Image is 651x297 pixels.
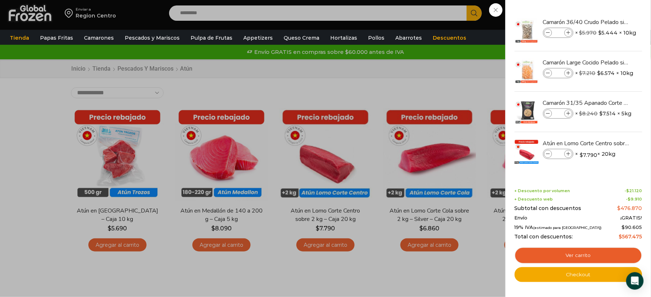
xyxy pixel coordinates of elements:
[627,188,630,193] span: $
[515,205,582,211] span: Subtotal con descuentos
[598,70,615,77] bdi: 6.574
[6,31,33,45] a: Tienda
[515,267,642,282] a: Checkout
[240,31,276,45] a: Appetizers
[364,31,388,45] a: Pollos
[625,189,642,193] span: -
[429,31,470,45] a: Descuentos
[543,139,630,147] a: Atún en Lomo Corte Centro sobre 2 kg - Caja 20 kg
[121,31,183,45] a: Pescados y Mariscos
[579,70,583,76] span: $
[628,197,631,202] span: $
[599,29,618,36] bdi: 5.444
[515,225,602,230] span: 19% IVA
[553,29,564,37] input: Product quantity
[598,70,601,77] span: $
[575,149,616,159] span: × × 20kg
[187,31,236,45] a: Pulpa de Frutas
[575,68,634,78] span: × × 10kg
[579,29,583,36] span: $
[579,110,598,117] bdi: 8.240
[80,31,117,45] a: Camarones
[515,234,573,240] span: Total con descuentos:
[392,31,426,45] a: Abarrotes
[580,151,598,159] bdi: 7.790
[579,110,583,117] span: $
[553,110,564,118] input: Product quantity
[621,215,642,221] span: ¡GRATIS!
[515,215,528,221] span: Envío
[327,31,361,45] a: Hortalizas
[543,99,630,107] a: Camarón 31/35 Apanado Corte Mariposa - Bronze - Caja 5 kg
[553,69,564,77] input: Product quantity
[515,197,553,202] span: + Descuento web
[36,31,77,45] a: Papas Fritas
[600,110,616,117] bdi: 7.514
[627,188,642,193] bdi: 21.120
[543,18,630,26] a: Camarón 36/40 Crudo Pelado sin Vena - Bronze - Caja 10 kg
[622,224,642,230] span: 90.605
[619,233,622,240] span: $
[618,205,621,211] span: $
[600,110,603,117] span: $
[515,247,642,264] a: Ver carrito
[534,226,602,230] small: (estimado para [GEOGRAPHIC_DATA])
[628,197,642,202] bdi: 9.910
[619,233,642,240] bdi: 567.475
[626,272,644,290] div: Open Intercom Messenger
[579,70,596,76] bdi: 7.210
[543,59,630,67] a: Camarón Large Cocido Pelado sin Vena - Bronze - Caja 10 kg
[280,31,323,45] a: Queso Crema
[575,28,636,38] span: × × 10kg
[626,197,642,202] span: -
[580,151,583,159] span: $
[515,189,570,193] span: + Descuento por volumen
[599,29,602,36] span: $
[618,205,642,211] bdi: 476.870
[622,224,625,230] span: $
[553,150,564,158] input: Product quantity
[575,108,632,119] span: × × 5kg
[579,29,597,36] bdi: 5.970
